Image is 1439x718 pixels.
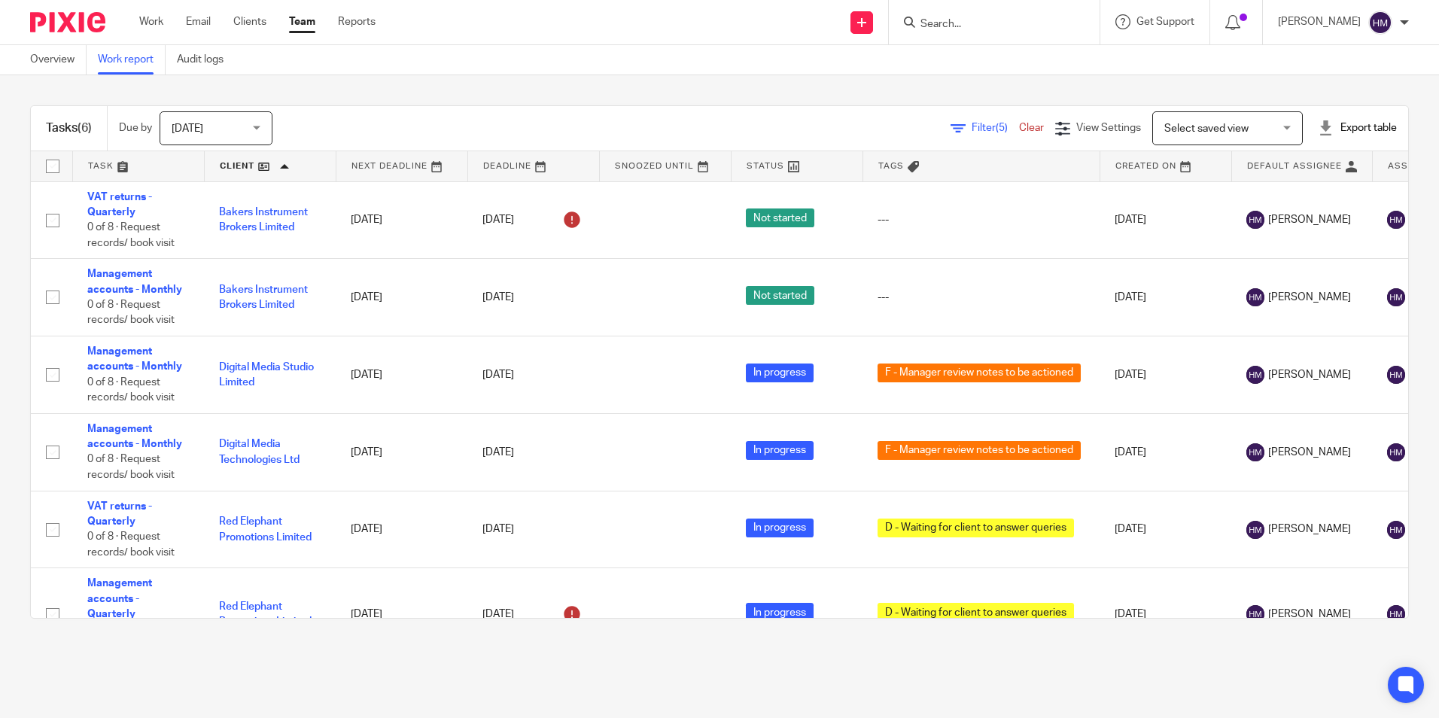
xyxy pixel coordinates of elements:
[996,123,1008,133] span: (5)
[219,284,308,310] a: Bakers Instrument Brokers Limited
[46,120,92,136] h1: Tasks
[1387,443,1405,461] img: svg%3E
[1246,443,1264,461] img: svg%3E
[87,578,152,619] a: Management accounts - Quarterly
[1100,568,1231,661] td: [DATE]
[1100,491,1231,568] td: [DATE]
[482,602,584,626] div: [DATE]
[878,290,1085,305] div: ---
[119,120,152,135] p: Due by
[336,491,467,568] td: [DATE]
[878,364,1081,382] span: F - Manager review notes to be actioned
[87,222,175,248] span: 0 of 8 · Request records/ book visit
[1268,445,1351,460] span: [PERSON_NAME]
[878,162,904,170] span: Tags
[1100,413,1231,491] td: [DATE]
[1076,123,1141,133] span: View Settings
[87,455,175,481] span: 0 of 8 · Request records/ book visit
[1387,366,1405,384] img: svg%3E
[1268,212,1351,227] span: [PERSON_NAME]
[1318,120,1397,135] div: Export table
[1246,288,1264,306] img: svg%3E
[87,300,175,326] span: 0 of 8 · Request records/ book visit
[219,516,312,542] a: Red Elephant Promotions Limited
[172,123,203,134] span: [DATE]
[482,367,584,382] div: [DATE]
[1100,259,1231,336] td: [DATE]
[746,364,814,382] span: In progress
[1246,366,1264,384] img: svg%3E
[98,45,166,75] a: Work report
[139,14,163,29] a: Work
[1268,607,1351,622] span: [PERSON_NAME]
[87,424,182,449] a: Management accounts - Monthly
[1387,288,1405,306] img: svg%3E
[746,208,814,227] span: Not started
[177,45,235,75] a: Audit logs
[30,45,87,75] a: Overview
[972,123,1019,133] span: Filter
[1100,336,1231,414] td: [DATE]
[878,212,1085,227] div: ---
[30,12,105,32] img: Pixie
[336,181,467,259] td: [DATE]
[336,336,467,414] td: [DATE]
[1268,367,1351,382] span: [PERSON_NAME]
[233,14,266,29] a: Clients
[338,14,376,29] a: Reports
[1268,522,1351,537] span: [PERSON_NAME]
[1100,181,1231,259] td: [DATE]
[78,122,92,134] span: (6)
[1368,11,1392,35] img: svg%3E
[482,208,584,232] div: [DATE]
[1387,605,1405,623] img: svg%3E
[87,377,175,403] span: 0 of 8 · Request records/ book visit
[219,601,312,627] a: Red Elephant Promotions Limited
[87,501,152,527] a: VAT returns - Quarterly
[482,290,584,305] div: [DATE]
[1268,290,1351,305] span: [PERSON_NAME]
[746,519,814,537] span: In progress
[87,532,175,558] span: 0 of 8 · Request records/ book visit
[878,519,1074,537] span: D - Waiting for client to answer queries
[878,603,1074,622] span: D - Waiting for client to answer queries
[746,286,814,305] span: Not started
[87,192,152,218] a: VAT returns - Quarterly
[1387,521,1405,539] img: svg%3E
[1246,211,1264,229] img: svg%3E
[1246,521,1264,539] img: svg%3E
[336,413,467,491] td: [DATE]
[219,439,300,464] a: Digital Media Technologies Ltd
[336,259,467,336] td: [DATE]
[87,269,182,294] a: Management accounts - Monthly
[186,14,211,29] a: Email
[289,14,315,29] a: Team
[336,568,467,661] td: [DATE]
[1278,14,1361,29] p: [PERSON_NAME]
[219,207,308,233] a: Bakers Instrument Brokers Limited
[1164,123,1249,134] span: Select saved view
[1136,17,1194,27] span: Get Support
[1387,211,1405,229] img: svg%3E
[219,362,314,388] a: Digital Media Studio Limited
[1019,123,1044,133] a: Clear
[746,603,814,622] span: In progress
[1246,605,1264,623] img: svg%3E
[482,445,584,460] div: [DATE]
[482,522,584,537] div: [DATE]
[878,441,1081,460] span: F - Manager review notes to be actioned
[919,18,1054,32] input: Search
[87,346,182,372] a: Management accounts - Monthly
[746,441,814,460] span: In progress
